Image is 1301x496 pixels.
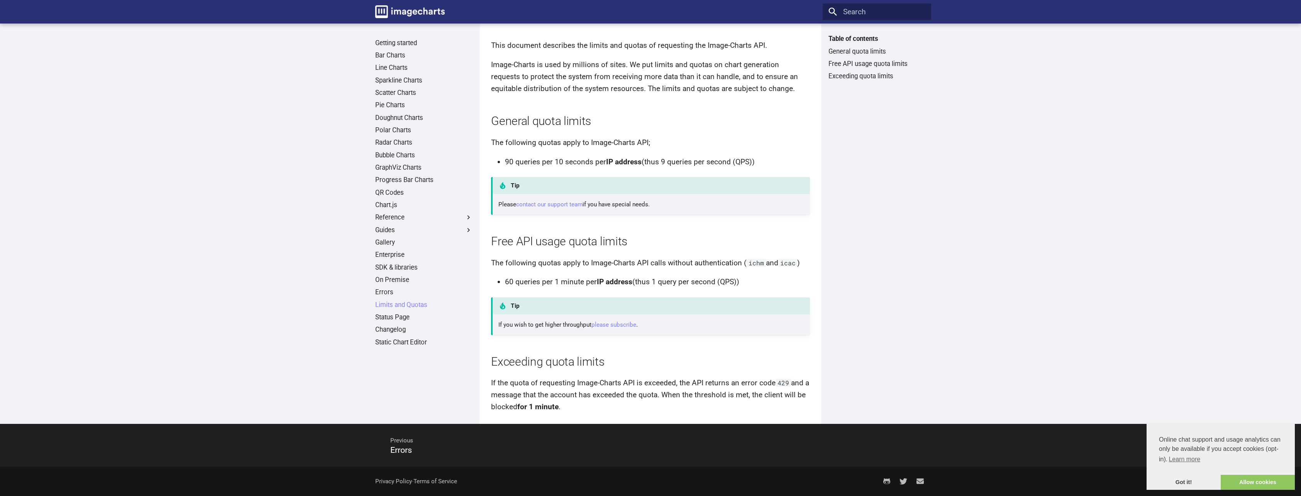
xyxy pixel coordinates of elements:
a: Getting started [375,39,473,47]
p: Tip [491,177,810,194]
code: icac [778,259,798,267]
a: On Premise [375,276,473,284]
a: Changelog [375,326,473,334]
a: Chart.js [375,201,473,209]
a: please subscribe [591,321,636,328]
strong: IP address [597,277,632,286]
a: Gallery [375,238,473,247]
a: SDK & libraries [375,263,473,272]
a: Progress Bar Charts [375,176,473,184]
a: GraphViz Charts [375,164,473,172]
a: Privacy Policy [375,478,412,485]
a: Status Page [375,313,473,322]
a: dismiss cookie message [1147,475,1221,490]
a: Line Charts [375,64,473,72]
a: Exceeding quota limits [828,72,926,81]
p: If you wish to get higher throughput . [498,320,805,330]
span: Errors [390,445,412,455]
strong: for 1 minute [517,402,559,411]
code: 429 [776,379,791,387]
span: Previous [381,430,640,452]
a: Polar Charts [375,126,473,135]
code: ichm [747,259,766,267]
h2: Free API usage quota limits [491,233,810,250]
input: Search [823,3,931,20]
p: Tip [491,297,810,314]
h2: General quota limits [491,113,810,129]
a: contact our support team [516,201,583,208]
a: Radar Charts [375,138,473,147]
a: Terms of Service [413,478,457,485]
a: Errors [375,288,473,297]
label: Reference [375,213,473,222]
div: - [375,473,457,490]
a: Enterprise [375,251,473,259]
li: 60 queries per 1 minute per (thus 1 query per second (QPS)) [505,276,810,288]
p: Image-Charts is used by millions of sites. We put limits and quotas on chart generation requests ... [491,59,810,94]
p: Please if you have special needs. [498,200,805,209]
a: Pie Charts [375,101,473,110]
a: Static Chart Editor [375,338,473,347]
label: Table of contents [823,35,931,43]
a: General quota limits [828,47,926,56]
p: The following quotas apply to Image-Charts API calls without authentication ( and ) [491,257,810,269]
a: Image-Charts documentation [372,2,449,22]
li: 90 queries per 10 seconds per (thus 9 queries per second (QPS)) [505,156,810,168]
nav: Table of contents [823,35,931,81]
span: Online chat support and usage analytics can only be available if you accept cookies (opt-in). [1159,435,1282,465]
p: If the quota of requesting Image-Charts API is exceeded, the API returns an error code and a mess... [491,377,810,413]
strong: IP address [606,157,642,166]
a: PreviousErrors [370,426,650,465]
a: Free API usage quota limits [828,60,926,68]
a: Scatter Charts [375,89,473,97]
img: logo [375,5,445,18]
label: Guides [375,226,473,235]
a: learn more about cookies [1167,454,1201,465]
a: Limits and Quotas [375,301,473,309]
p: This document describes the limits and quotas of requesting the Image-Charts API. [491,40,810,52]
p: The following quotas apply to Image-Charts API; [491,137,810,149]
h2: Exceeding quota limits [491,354,810,370]
a: Sparkline Charts [375,76,473,85]
a: Bar Charts [375,51,473,60]
a: QR Codes [375,189,473,197]
a: Doughnut Charts [375,114,473,122]
a: Bubble Charts [375,151,473,160]
div: cookieconsent [1147,423,1295,490]
a: allow cookies [1221,475,1295,490]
